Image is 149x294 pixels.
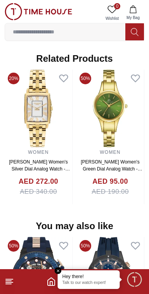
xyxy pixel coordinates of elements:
[92,187,129,197] span: AED 190.00
[100,150,120,155] a: WOMEN
[8,240,19,252] span: 50%
[55,267,62,274] em: Close tooltip
[76,70,144,147] img: Kenneth Scott Women's Green Dial Analog Watch - K22517-GBGH
[81,159,142,179] a: [PERSON_NAME] Women's Green Dial Analog Watch - K22517-GBGH
[80,73,91,84] span: 50%
[20,187,57,197] span: AED 340.00
[36,220,113,232] h2: You may also like
[62,273,115,280] div: Hey there!
[28,150,49,155] a: WOMEN
[5,3,72,20] img: ...
[122,3,144,23] button: My Bag
[19,176,58,187] h4: AED 272.00
[62,280,115,286] p: Talk to our watch expert!
[92,176,128,187] h4: AED 95.00
[9,159,70,179] a: [PERSON_NAME] Women's Silver Dial Analog Watch - LC07940.130
[126,271,143,288] div: Chat Widget
[102,3,122,23] a: 0Wishlist
[36,52,113,65] h2: Related Products
[80,240,91,252] span: 50%
[5,70,72,147] img: Lee Cooper Women's Silver Dial Analog Watch - LC07940.130
[102,16,122,21] span: Wishlist
[114,3,120,9] span: 0
[8,73,19,84] span: 20%
[47,277,56,286] a: Home
[123,15,143,21] span: My Bag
